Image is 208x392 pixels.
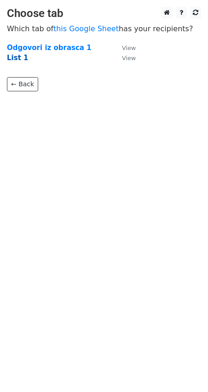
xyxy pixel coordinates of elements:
[7,44,92,52] a: Odgovori iz obrasca 1
[113,54,136,62] a: View
[162,348,208,392] div: Widget razgovora
[122,55,136,62] small: View
[162,348,208,392] iframe: Chat Widget
[53,24,119,33] a: this Google Sheet
[113,44,136,52] a: View
[7,54,28,62] a: List 1
[7,77,38,91] a: ← Back
[122,45,136,51] small: View
[7,7,201,20] h3: Choose tab
[7,24,201,34] p: Which tab of has your recipients?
